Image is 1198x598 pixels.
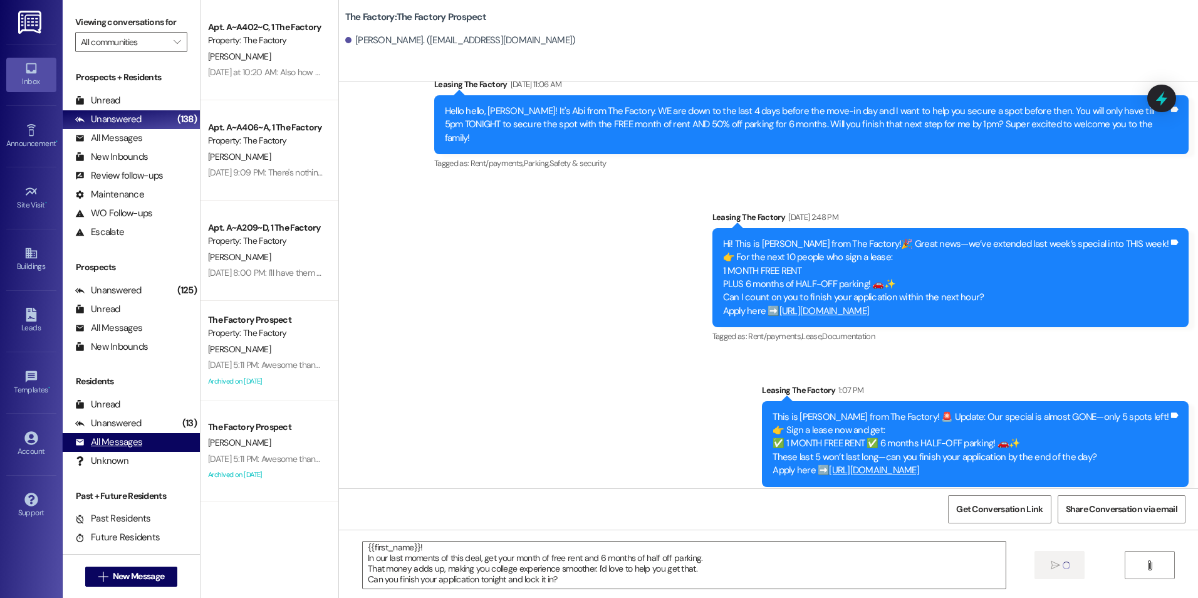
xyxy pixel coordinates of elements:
div: Tagged as: [434,154,1189,172]
div: Residents [63,375,200,388]
input: All communities [81,32,167,52]
div: All Messages [75,436,142,449]
div: Unread [75,94,120,107]
div: 1:07 PM [835,384,863,397]
div: Unread [75,303,120,316]
div: Unanswered [75,284,142,297]
div: Review follow-ups [75,169,163,182]
div: Tagged as: [712,327,1189,345]
div: All Messages [75,322,142,335]
span: [PERSON_NAME] [208,344,271,355]
span: [PERSON_NAME] [208,51,271,62]
a: Support [6,489,56,523]
div: Prospects [63,261,200,274]
div: The Factory Prospect [208,421,324,434]
div: The Factory Prospect [208,313,324,327]
button: New Message [85,567,178,587]
div: Archived on [DATE] [207,374,325,389]
textarea: {{first_name}}! In our last moments of this deal, get your month of free rent and 6 months of hal... [363,542,1006,589]
div: Leasing The Factory [434,78,1189,95]
button: Share Conversation via email [1058,495,1185,523]
span: • [45,199,47,207]
div: Unanswered [75,113,142,126]
div: (125) [174,281,200,300]
a: Buildings [6,243,56,276]
div: Unanswered [75,417,142,430]
div: [DATE] 9:09 PM: There's nothing on our end that says it needs to be signed [208,167,478,178]
div: Hi! This is [PERSON_NAME] from The Factory!🎉 Great news—we’ve extended last week’s special into T... [723,238,1169,318]
a: Templates • [6,366,56,400]
button: Get Conversation Link [948,495,1051,523]
div: This is [PERSON_NAME] from The Factory! 🚨 Update: Our special is almost GONE—only 5 spots left! 👉... [773,411,1169,478]
div: Unknown [75,454,128,468]
span: • [48,384,50,392]
span: [PERSON_NAME] [208,437,271,448]
i:  [174,37,180,47]
span: Safety & security [550,158,607,169]
div: Past Residents [75,512,151,525]
div: Past + Future Residents [63,490,200,503]
a: Leads [6,304,56,338]
div: Escalate [75,226,124,239]
div: Leasing The Factory [712,211,1189,228]
div: Future Residents [75,531,160,544]
span: Get Conversation Link [956,503,1043,516]
span: • [56,137,58,146]
span: Parking , [524,158,550,169]
div: Apt. A~A209~D, 1 The Factory [208,221,324,234]
div: Property: The Factory [208,327,324,340]
div: New Inbounds [75,150,148,164]
span: Share Conversation via email [1066,503,1177,516]
i:  [98,572,108,582]
label: Viewing conversations for [75,13,187,32]
div: Unread [75,398,120,411]
div: Maintenance [75,188,144,201]
img: ResiDesk Logo [18,11,44,34]
span: New Message [113,570,164,583]
div: Property: The Factory [208,34,324,47]
i:  [1051,560,1060,570]
span: Rent/payments , [471,158,524,169]
span: [PERSON_NAME] [208,251,271,263]
div: Property: The Factory [208,134,324,147]
div: [DATE] 5:11 PM: Awesome thanks ! [208,453,328,464]
span: [PERSON_NAME] [208,151,271,162]
div: Prospects + Residents [63,71,200,84]
a: Site Visit • [6,181,56,215]
div: [DATE] 8:00 PM: I'll have them take a look at it, if they don't have a notification could you dir... [208,267,638,278]
div: Leasing The Factory [762,384,1189,401]
div: [DATE] 2:48 PM [785,211,838,224]
div: Apt. A~A402~C, 1 The Factory [208,21,324,34]
a: [URL][DOMAIN_NAME] [829,464,919,476]
i:  [1145,560,1154,570]
span: Documentation [822,331,875,342]
div: Tagged as: [762,487,1189,505]
div: [DATE] 5:11 PM: Awesome thanks ! [208,359,328,370]
div: [DATE] 11:06 AM [508,78,562,91]
a: [URL][DOMAIN_NAME] [779,305,870,317]
div: [DATE] at 10:20 AM: Also how do I get my parking pass, [208,66,406,78]
div: Apt. A~A406~A, 1 The Factory [208,121,324,134]
div: (138) [174,110,200,129]
div: [PERSON_NAME]. ([EMAIL_ADDRESS][DOMAIN_NAME]) [345,34,576,47]
span: Rent/payments , [748,331,801,342]
a: Inbox [6,58,56,92]
div: Hello hello, [PERSON_NAME]! It's Abi from The Factory. WE are down to the last 4 days before the ... [445,105,1169,145]
b: The Factory: The Factory Prospect [345,11,486,24]
a: Account [6,428,56,461]
div: Archived on [DATE] [207,467,325,483]
div: (13) [179,414,200,433]
div: New Inbounds [75,340,148,354]
div: WO Follow-ups [75,207,152,220]
span: Lease , [801,331,822,342]
div: Property: The Factory [208,234,324,248]
div: All Messages [75,132,142,145]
